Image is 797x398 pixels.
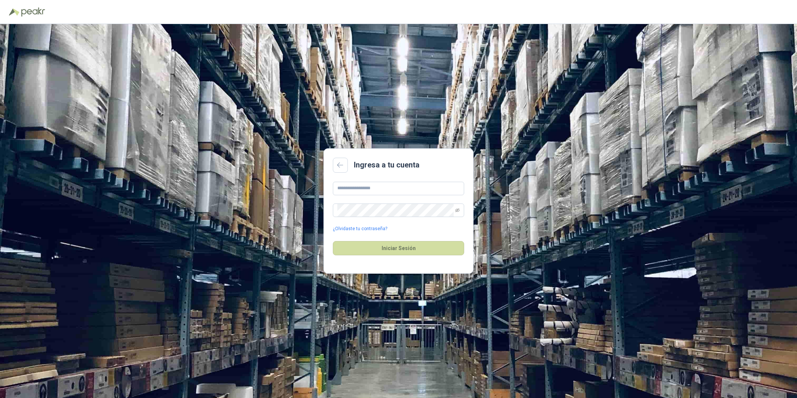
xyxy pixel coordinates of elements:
h2: Ingresa a tu cuenta [354,159,420,171]
img: Logo [9,8,20,16]
button: Iniciar Sesión [333,241,464,255]
a: ¿Olvidaste tu contraseña? [333,225,387,232]
span: eye-invisible [455,208,460,213]
img: Peakr [21,8,45,17]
